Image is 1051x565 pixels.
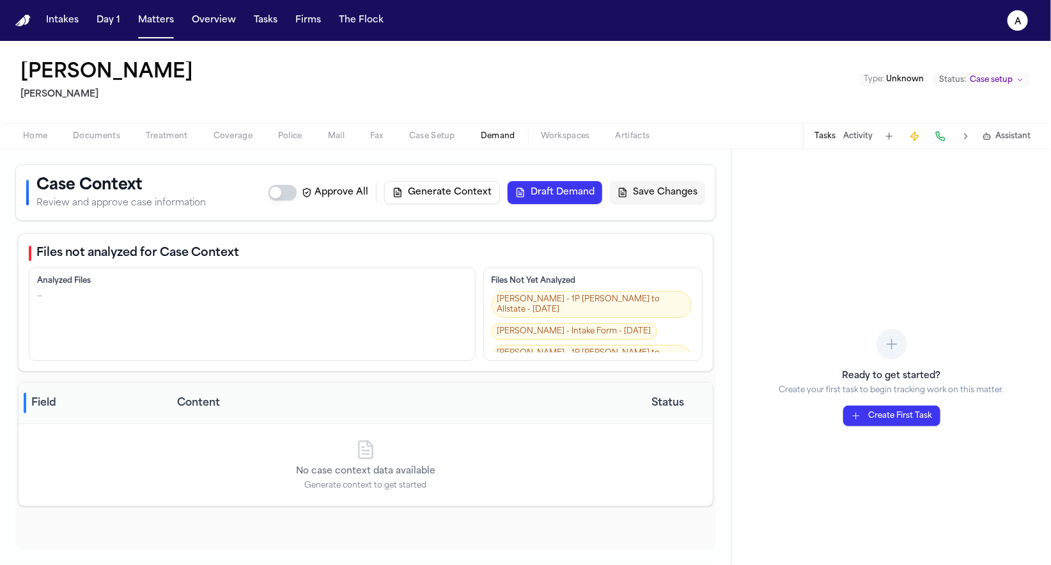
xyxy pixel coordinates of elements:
button: Overview [187,9,241,32]
button: Assistant [983,131,1031,141]
button: Tasks [814,131,836,141]
button: Change status from Case setup [933,72,1031,88]
span: Case Setup [409,131,455,141]
p: Create your first task to begin tracking work on this matter. [779,385,1004,395]
button: Intakes [41,9,84,32]
button: Draft Demand [508,181,602,204]
div: Analyzed Files [37,276,467,286]
span: Assistant [995,131,1031,141]
button: Save Changes [610,181,705,204]
span: Artifacts [616,131,650,141]
a: [PERSON_NAME] - 1P [PERSON_NAME] to Allstate - [DATE] [492,291,692,318]
button: Tasks [249,9,283,32]
span: Police [278,131,302,141]
label: Approve All [302,186,368,199]
p: Review and approve case information [36,197,206,210]
th: Status [623,383,713,424]
a: Home [15,15,31,27]
h2: [PERSON_NAME] [20,87,198,102]
img: Finch Logo [15,15,31,27]
span: Type : [864,76,884,83]
h1: [PERSON_NAME] [20,61,193,84]
span: Fax [370,131,384,141]
span: Demand [481,131,515,141]
button: Generate Context [384,181,500,204]
span: Status: [939,75,966,85]
h1: Case Context [36,175,206,196]
button: Matters [133,9,179,32]
button: Make a Call [931,127,949,145]
button: Activity [843,131,873,141]
button: Create First Task [843,406,940,426]
button: Edit matter name [20,61,193,84]
button: Day 1 [91,9,125,32]
button: Firms [290,9,326,32]
span: Unknown [886,76,924,83]
button: The Flock [334,9,389,32]
span: Documents [73,131,120,141]
p: Generate context to get started [305,481,427,491]
a: [PERSON_NAME] - Intake Form - [DATE] [492,323,657,340]
th: Content [172,383,623,424]
span: Workspaces [541,131,590,141]
button: Create Immediate Task [906,127,924,145]
span: Home [23,131,47,141]
div: Files Not Yet Analyzed [492,276,694,286]
h3: Ready to get started? [779,370,1004,383]
button: Edit Type: Unknown [860,73,928,86]
span: Coverage [214,131,253,141]
span: Case setup [970,75,1013,85]
span: Treatment [146,131,188,141]
span: Mail [328,131,345,141]
div: — [37,291,42,301]
button: Add Task [880,127,898,145]
h2: Files not analyzed for Case Context [36,244,239,262]
div: Field [24,393,167,413]
p: No case context data available [296,465,435,478]
a: [PERSON_NAME] - 1P [PERSON_NAME] to Allstate - [DATE] [492,345,692,372]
